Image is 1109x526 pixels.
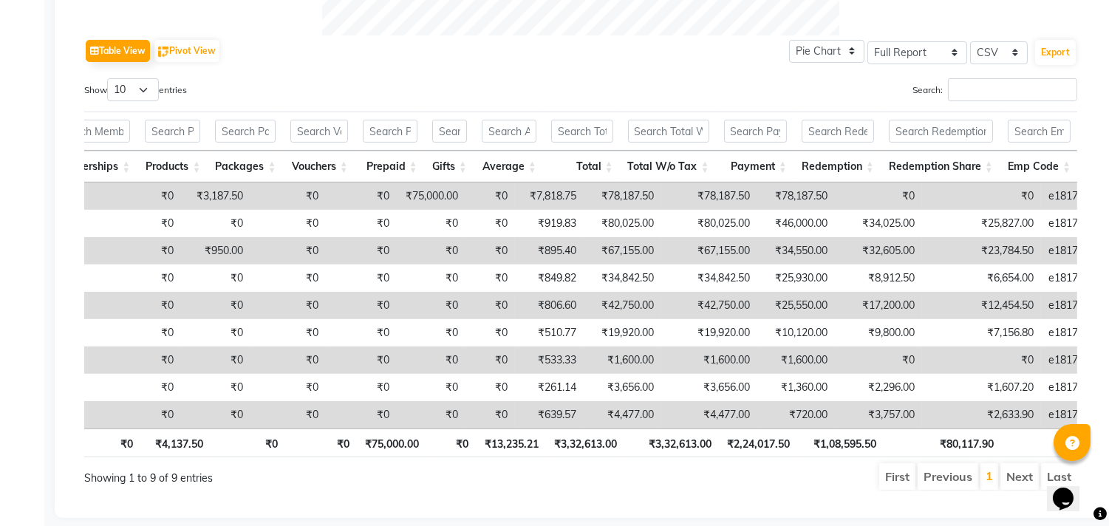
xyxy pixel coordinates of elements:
td: ₹950.00 [181,237,250,264]
th: Emp Code: activate to sort column ascending [1000,151,1078,182]
td: ₹0 [250,264,326,292]
input: Search Prepaid [363,120,417,143]
td: ₹0 [326,292,397,319]
td: ₹0 [88,210,181,237]
input: Search: [948,78,1077,101]
td: ₹25,930.00 [757,264,835,292]
th: Payment: activate to sort column ascending [717,151,794,182]
td: ₹0 [326,401,397,428]
th: Average: activate to sort column ascending [474,151,544,182]
td: ₹0 [181,346,250,374]
td: ₹895.40 [515,237,584,264]
td: ₹4,477.00 [584,401,661,428]
td: ₹19,920.00 [584,319,661,346]
td: ₹34,025.00 [835,210,922,237]
td: ₹0 [465,210,515,237]
th: Vouchers: activate to sort column ascending [283,151,355,182]
td: ₹7,156.80 [922,319,1041,346]
th: ₹13,235.21 [476,428,545,457]
td: ₹0 [181,210,250,237]
a: 1 [986,468,993,483]
td: ₹80,025.00 [661,210,757,237]
td: ₹32,605.00 [835,237,922,264]
input: Search Emp Code [1008,120,1071,143]
td: ₹3,187.50 [181,182,250,210]
td: ₹10,120.00 [757,319,835,346]
td: ₹0 [250,401,326,428]
td: ₹1,600.00 [757,346,835,374]
td: ₹1,600.00 [661,346,757,374]
th: Prepaid: activate to sort column ascending [355,151,425,182]
input: Search Total [551,120,613,143]
td: ₹17,200.00 [835,292,922,319]
button: Pivot View [154,40,219,62]
td: ₹0 [835,346,922,374]
td: ₹0 [250,210,326,237]
td: ₹0 [88,182,181,210]
td: ₹0 [397,401,465,428]
td: ₹0 [88,264,181,292]
th: ₹4,137.50 [140,428,211,457]
td: ₹0 [397,210,465,237]
td: ₹0 [326,182,397,210]
input: Search Redemption [802,120,874,143]
td: ₹0 [250,292,326,319]
td: ₹0 [181,319,250,346]
td: ₹0 [465,401,515,428]
td: ₹849.82 [515,264,584,292]
td: ₹0 [465,237,515,264]
th: Total: activate to sort column ascending [544,151,621,182]
td: ₹67,155.00 [584,237,661,264]
input: Search Vouchers [290,120,347,143]
td: ₹9,800.00 [835,319,922,346]
td: ₹0 [326,319,397,346]
td: ₹34,842.50 [661,264,757,292]
th: ₹80,117.90 [884,428,1002,457]
label: Show entries [84,78,187,101]
th: Gifts: activate to sort column ascending [425,151,474,182]
td: ₹4,477.00 [661,401,757,428]
td: ₹25,550.00 [757,292,835,319]
input: Search Packages [215,120,276,143]
div: Showing 1 to 9 of 9 entries [84,462,485,486]
td: ₹0 [835,182,922,210]
td: ₹0 [88,292,181,319]
td: ₹0 [250,319,326,346]
th: ₹0 [426,428,476,457]
td: ₹639.57 [515,401,584,428]
td: ₹0 [88,237,181,264]
td: ₹78,187.50 [584,182,661,210]
td: ₹0 [397,374,465,401]
td: ₹0 [397,319,465,346]
img: pivot.png [158,47,169,58]
td: ₹0 [397,292,465,319]
td: ₹8,912.50 [835,264,922,292]
td: ₹0 [922,182,1041,210]
input: Search Payment [724,120,787,143]
input: Search Products [145,120,200,143]
td: ₹12,454.50 [922,292,1041,319]
td: ₹42,750.00 [661,292,757,319]
td: ₹3,656.00 [584,374,661,401]
th: Total W/o Tax: activate to sort column ascending [621,151,717,182]
td: ₹19,920.00 [661,319,757,346]
td: ₹0 [326,374,397,401]
td: ₹919.83 [515,210,584,237]
td: ₹0 [250,374,326,401]
th: Packages: activate to sort column ascending [208,151,283,182]
th: ₹1,08,595.50 [797,428,884,457]
td: ₹0 [465,182,515,210]
td: ₹0 [465,319,515,346]
td: ₹1,600.00 [584,346,661,374]
td: ₹0 [397,237,465,264]
td: ₹0 [88,374,181,401]
td: ₹0 [181,264,250,292]
td: ₹0 [326,210,397,237]
td: ₹0 [88,401,181,428]
td: ₹0 [250,237,326,264]
label: Search: [912,78,1077,101]
td: ₹806.60 [515,292,584,319]
td: ₹0 [88,346,181,374]
td: ₹0 [326,346,397,374]
th: Redemption: activate to sort column ascending [794,151,881,182]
